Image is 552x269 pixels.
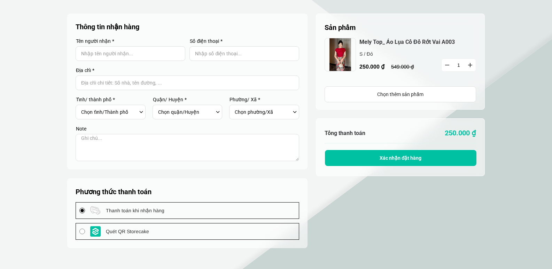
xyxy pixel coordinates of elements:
[79,208,85,213] input: payment logo Thanh toán khi nhận hàng
[325,86,476,102] a: Chọn thêm sản phẩm
[391,64,416,70] p: 549.000 ₫
[325,90,476,98] div: Chọn thêm sản phẩm
[153,97,223,102] label: Quận/ Huyện *
[325,130,401,136] h6: Tổng thanh toán
[76,68,299,73] label: Địa chỉ *
[158,106,214,118] select: Select district
[90,226,101,237] img: payment logo
[189,39,299,43] label: Số điện thoại *
[325,150,476,166] button: Xác nhận đặt hàng
[229,97,299,102] label: Phường/ Xã *
[76,46,185,61] input: Input Nhập tên người nhận...
[106,207,164,214] span: Thanh toán khi nhận hàng
[359,50,429,58] p: S / Đỏ
[442,59,476,71] input: Quantity input
[76,22,300,32] p: Thông tin nhận hàng
[76,76,299,90] input: Input address with auto completion
[106,228,149,235] span: Quét QR Storecake
[76,187,299,197] h5: Phương thức thanh toán
[79,229,85,234] input: payment logo Quét QR Storecake
[81,106,137,118] select: Select province
[76,39,185,43] label: Tên người nhận *
[189,46,299,61] input: Input Nhập số điện thoại...
[76,126,299,131] label: Note
[325,22,476,33] h5: Sản phẩm
[90,205,101,216] img: payment logo
[76,97,146,102] label: Tỉnh/ thành phố *
[359,39,476,46] a: Mely Top_ Áo Lụa Cổ Đổ Rớt Vai A003
[380,155,422,161] span: Xác nhận đặt hàng
[235,106,291,118] select: Select commune
[325,38,356,71] img: png.png
[401,128,476,139] p: 250.000 ₫
[359,62,429,71] p: 250.000 ₫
